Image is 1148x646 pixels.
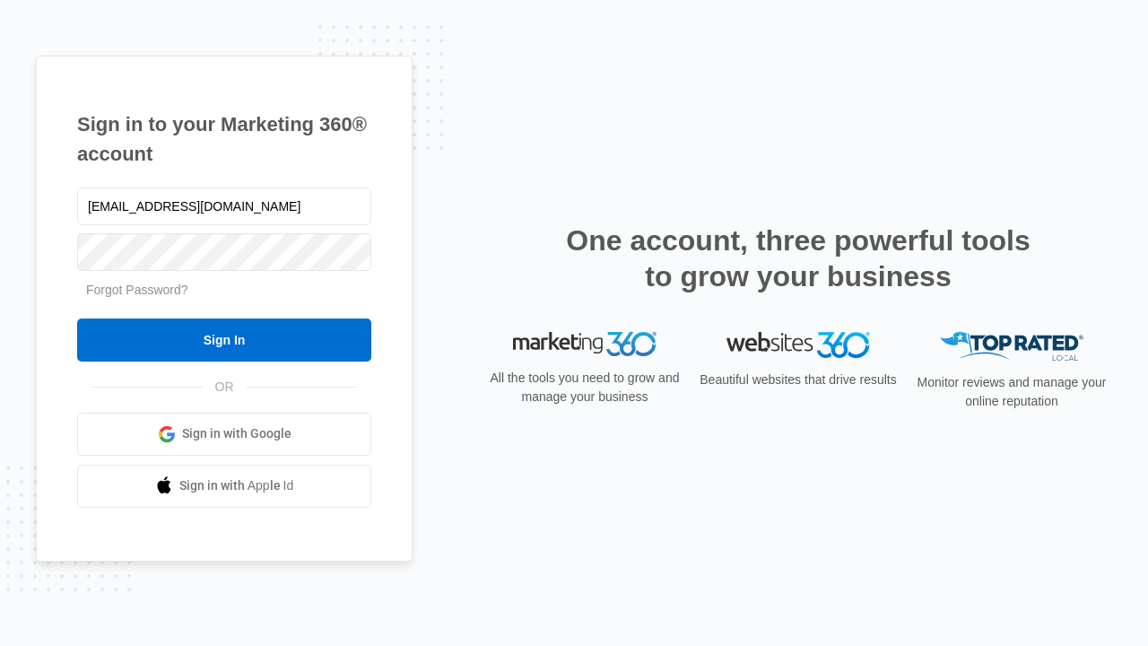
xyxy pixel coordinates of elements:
[77,413,371,456] a: Sign in with Google
[698,371,899,389] p: Beautiful websites that drive results
[513,332,657,357] img: Marketing 360
[203,378,247,397] span: OR
[179,476,294,495] span: Sign in with Apple Id
[77,319,371,362] input: Sign In
[77,188,371,225] input: Email
[86,283,188,297] a: Forgot Password?
[77,465,371,508] a: Sign in with Apple Id
[484,369,685,406] p: All the tools you need to grow and manage your business
[940,332,1083,362] img: Top Rated Local
[561,223,1036,294] h2: One account, three powerful tools to grow your business
[911,373,1112,411] p: Monitor reviews and manage your online reputation
[726,332,870,358] img: Websites 360
[77,109,371,169] h1: Sign in to your Marketing 360® account
[182,424,291,443] span: Sign in with Google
